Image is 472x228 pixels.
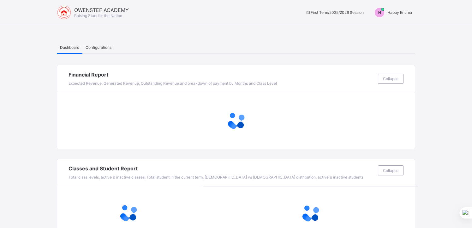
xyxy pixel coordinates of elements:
span: Happy Enuma [387,10,412,15]
span: Configurations [86,45,111,50]
span: Raising Stars for the Nation [74,13,122,18]
span: Dashboard [60,45,79,50]
span: Classes and Student Report [69,165,375,172]
span: Financial Report [69,71,375,78]
span: Collapse [383,76,398,81]
span: session/term information [305,10,364,15]
span: H [378,10,381,15]
span: OWENSTEF ACADEMY [74,7,129,13]
span: Collapse [383,168,398,173]
span: Total class levels, active & inactive classes, Total student in the current term, [DEMOGRAPHIC_DA... [69,175,363,180]
span: Expected Revenue, Generated Revenue, Outstanding Revenue and breakdown of payment by Months and C... [69,81,277,86]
